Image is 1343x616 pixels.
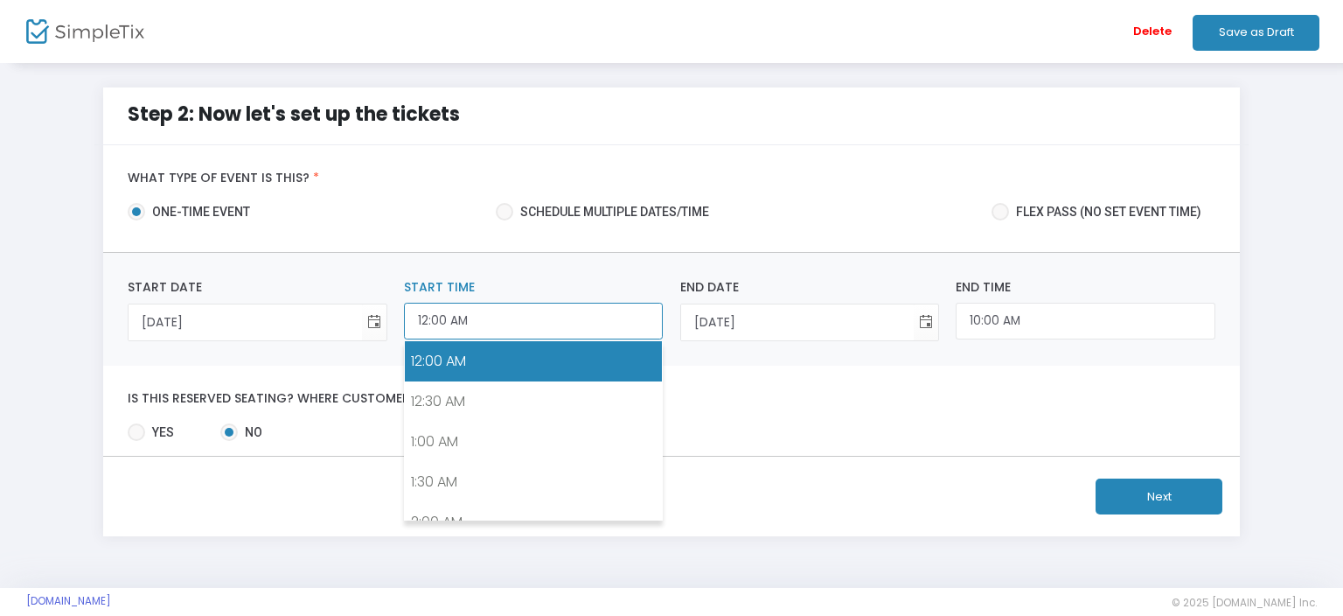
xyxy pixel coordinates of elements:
[128,101,460,128] span: Step 2: Now let's set up the tickets
[956,303,1214,340] input: End Time
[405,381,662,422] a: 12:30 AM
[238,423,262,442] span: No
[26,594,111,608] a: [DOMAIN_NAME]
[405,462,662,502] a: 1:30 AM
[145,423,174,442] span: Yes
[513,203,709,221] span: Schedule multiple dates/time
[405,502,662,542] a: 2:00 AM
[680,278,939,297] label: End Date
[404,278,663,297] label: Start Time
[404,303,663,340] input: Start Time
[128,171,1214,186] label: What type of event is this?
[681,304,914,340] input: Select date
[1172,596,1317,610] span: © 2025 [DOMAIN_NAME] Inc.
[1009,203,1201,221] span: Flex pass (no set event time)
[956,278,1214,297] label: End Time
[1193,15,1319,51] button: Save as Draft
[145,203,250,221] span: one-time event
[914,304,938,340] button: Toggle calendar
[405,341,662,381] a: 12:00 AM
[405,422,662,462] a: 1:00 AM
[128,391,1214,407] label: Is this reserved seating? Where customers pick their own seats.
[1096,479,1222,514] button: Next
[1133,8,1172,55] span: Delete
[128,278,386,297] label: Start Date
[362,304,386,340] button: Toggle calendar
[129,304,361,340] input: Select date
